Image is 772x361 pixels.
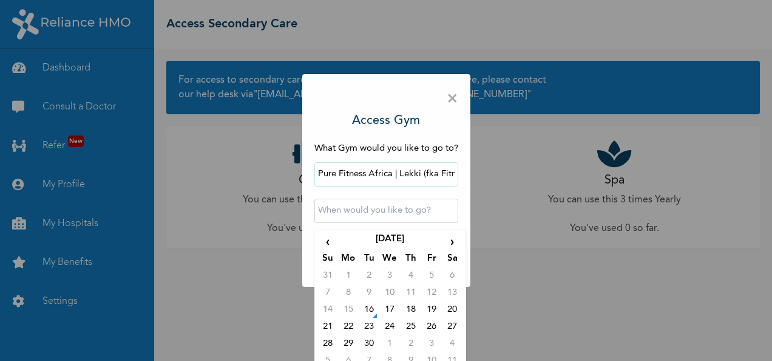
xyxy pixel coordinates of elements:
[421,303,442,320] td: 19
[317,320,338,337] td: 21
[317,252,338,269] th: Su
[352,112,420,130] h3: Access Gym
[421,252,442,269] th: Fr
[442,303,462,320] td: 20
[379,252,400,269] th: We
[338,303,359,320] td: 15
[442,252,462,269] th: Sa
[317,269,338,286] td: 31
[401,269,421,286] td: 4
[379,320,400,337] td: 24
[379,337,400,354] td: 1
[401,286,421,303] td: 11
[379,303,400,320] td: 17
[442,233,462,252] span: ›
[338,252,359,269] th: Mo
[338,269,359,286] td: 1
[359,269,379,286] td: 2
[401,337,421,354] td: 2
[421,269,442,286] td: 5
[359,252,379,269] th: Tu
[359,320,379,337] td: 23
[338,286,359,303] td: 8
[401,320,421,337] td: 25
[442,286,462,303] td: 13
[442,320,462,337] td: 27
[317,286,338,303] td: 7
[442,269,462,286] td: 6
[359,303,379,320] td: 16
[401,252,421,269] th: Th
[447,86,458,112] span: ×
[421,320,442,337] td: 26
[379,269,400,286] td: 3
[359,286,379,303] td: 9
[401,303,421,320] td: 18
[338,320,359,337] td: 22
[359,337,379,354] td: 30
[338,233,442,252] th: [DATE]
[317,303,338,320] td: 14
[317,337,338,354] td: 28
[314,144,458,153] span: What Gym would you like to go to?
[314,162,458,187] input: Search by name or address
[314,199,458,223] input: When would you like to go?
[421,286,442,303] td: 12
[317,233,338,252] span: ‹
[338,337,359,354] td: 29
[379,286,400,303] td: 10
[421,337,442,354] td: 3
[442,337,462,354] td: 4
